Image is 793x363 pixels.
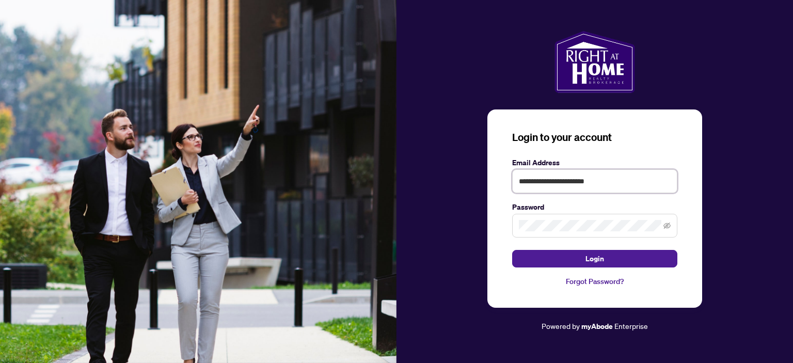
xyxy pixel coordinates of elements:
span: Powered by [542,321,580,330]
a: myAbode [581,321,613,332]
span: eye-invisible [663,222,671,229]
button: Login [512,250,677,267]
label: Email Address [512,157,677,168]
label: Password [512,201,677,213]
h3: Login to your account [512,130,677,145]
span: Login [585,250,604,267]
img: ma-logo [554,31,635,93]
span: Enterprise [614,321,648,330]
a: Forgot Password? [512,276,677,287]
